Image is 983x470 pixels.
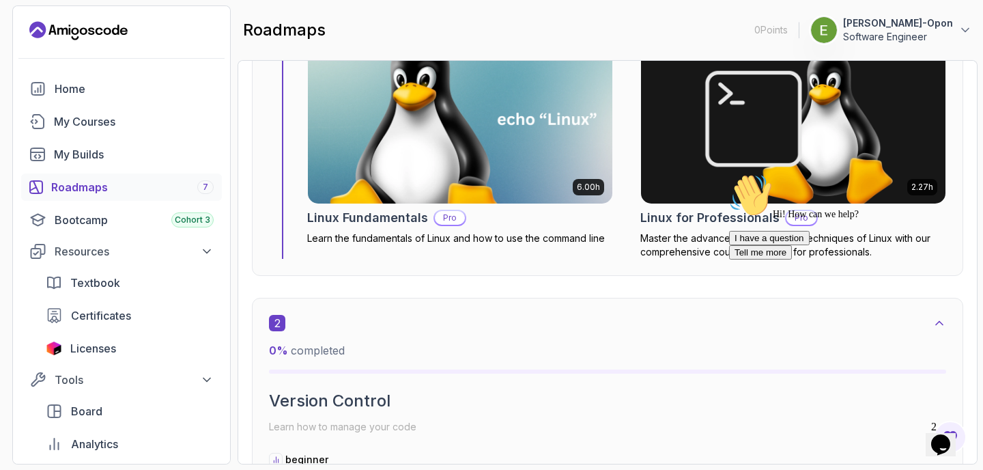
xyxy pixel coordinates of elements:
div: 👋Hi! How can we help?I have a questionTell me more [5,5,251,92]
img: jetbrains icon [46,342,62,355]
div: Resources [55,243,214,260]
span: completed [269,344,345,357]
img: Linux Fundamentals card [300,30,620,208]
div: Home [55,81,214,97]
a: bootcamp [21,206,222,234]
p: Learn the fundamentals of Linux and how to use the command line [307,232,613,245]
div: Roadmaps [51,179,214,195]
h2: roadmaps [243,19,326,41]
a: analytics [38,430,222,458]
button: user profile image[PERSON_NAME]-OponSoftware Engineer [810,16,972,44]
p: Master the advanced concepts and techniques of Linux with our comprehensive course designed for p... [640,232,946,259]
button: Tell me more [5,77,68,92]
a: board [38,398,222,425]
img: user profile image [811,17,837,43]
button: I have a question [5,63,86,77]
p: beginner [285,453,328,467]
span: Licenses [70,340,116,357]
span: Board [71,403,102,419]
p: Learn how to manage your code [269,417,946,437]
a: Landing page [29,20,128,42]
div: Tools [55,372,214,388]
h2: Linux Fundamentals [307,208,428,227]
p: Software Engineer [843,30,953,44]
div: Bootcamp [55,212,214,228]
h2: Version Control [269,390,946,412]
button: Tools [21,368,222,392]
span: 0 % [269,344,288,357]
span: Analytics [71,436,118,452]
p: Pro [435,211,465,225]
iframe: chat widget [926,415,969,456]
span: Certificates [71,307,131,324]
a: home [21,75,222,102]
span: Hi! How can we help? [5,41,135,51]
iframe: chat widget [724,168,969,409]
span: 7 [203,182,208,193]
a: roadmaps [21,174,222,201]
a: certificates [38,302,222,329]
a: Linux Fundamentals card6.00hLinux FundamentalsProLearn the fundamentals of Linux and how to use t... [307,33,613,245]
span: 2 [269,315,285,331]
div: My Courses [54,113,214,130]
span: Cohort 3 [175,215,210,225]
img: :wave: [5,5,49,49]
p: 0 Points [754,23,788,37]
a: courses [21,108,222,135]
button: Resources [21,239,222,264]
a: builds [21,141,222,168]
h2: Linux for Professionals [640,208,780,227]
img: Linux for Professionals card [641,34,945,204]
div: My Builds [54,146,214,163]
p: [PERSON_NAME]-Opon [843,16,953,30]
a: textbook [38,269,222,296]
a: licenses [38,335,222,362]
a: Linux for Professionals card2.27hLinux for ProfessionalsProMaster the advanced concepts and techn... [640,33,946,259]
span: Textbook [70,275,120,291]
p: 6.00h [577,182,600,193]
